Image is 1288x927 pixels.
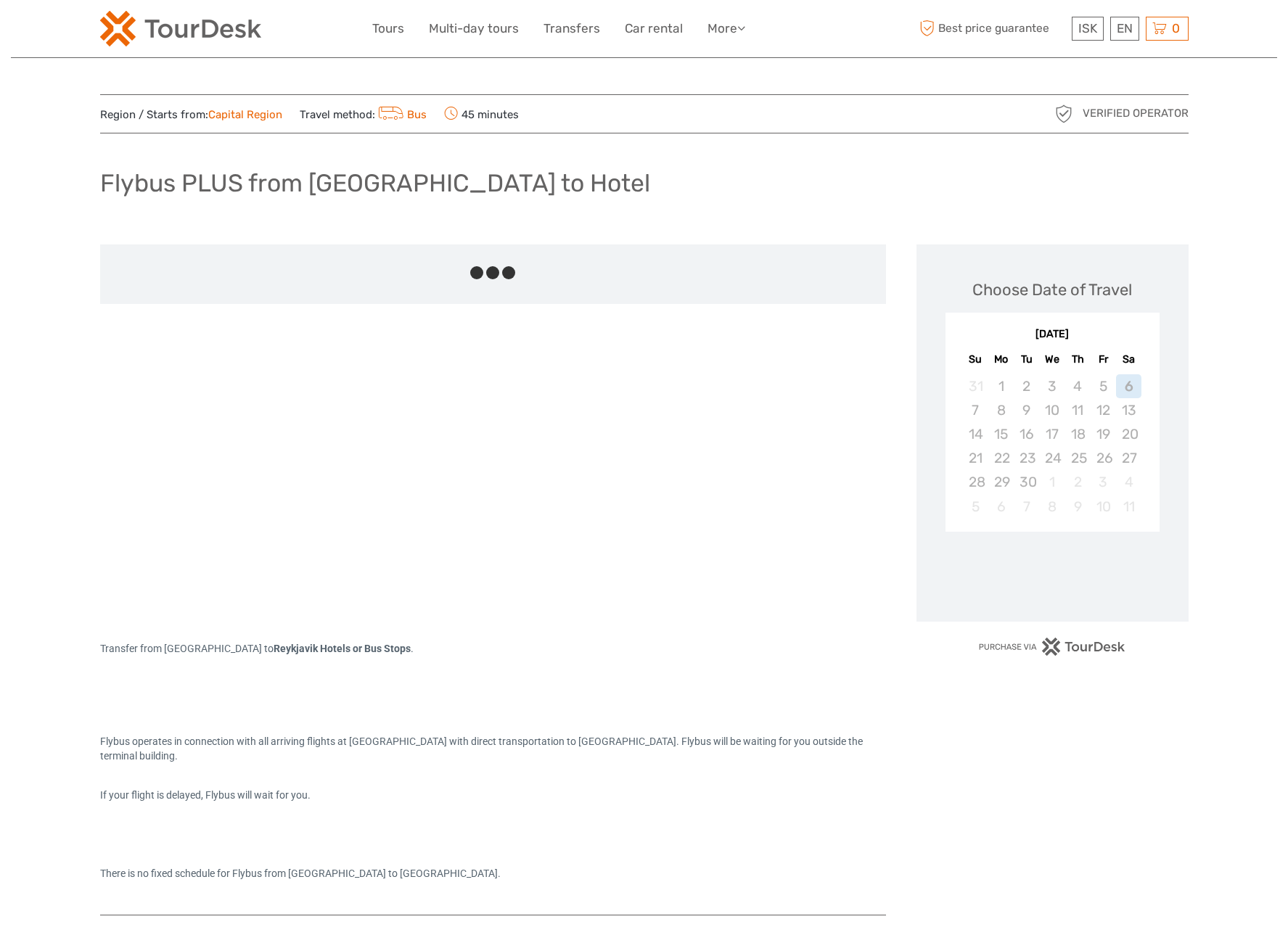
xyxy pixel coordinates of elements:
span: Transfer from [GEOGRAPHIC_DATA] to [100,643,411,654]
div: Not available Thursday, September 25th, 2025 [1065,446,1091,470]
div: Not available Sunday, September 14th, 2025 [963,422,988,446]
strong: Reykjavik Hotels or Bus Stops [274,643,411,654]
div: Not available Friday, September 12th, 2025 [1091,398,1116,422]
div: Not available Wednesday, September 3rd, 2025 [1039,374,1065,398]
div: Not available Wednesday, September 17th, 2025 [1039,422,1065,446]
div: Not available Thursday, September 11th, 2025 [1065,398,1091,422]
div: Not available Thursday, September 4th, 2025 [1065,374,1091,398]
div: Fr [1091,350,1116,369]
div: Not available Sunday, September 7th, 2025 [963,398,988,422]
div: Not available Monday, September 15th, 2025 [988,422,1014,446]
div: Not available Monday, October 6th, 2025 [988,495,1014,519]
div: Not available Saturday, September 6th, 2025 [1116,374,1141,398]
div: Not available Saturday, October 4th, 2025 [1116,470,1141,494]
div: Not available Tuesday, September 2nd, 2025 [1014,374,1039,398]
h1: Flybus PLUS from [GEOGRAPHIC_DATA] to Hotel [100,168,650,198]
div: Not available Friday, October 10th, 2025 [1091,495,1116,519]
div: Mo [988,350,1014,369]
div: Tu [1014,350,1039,369]
a: More [707,18,745,39]
a: Multi-day tours [429,18,519,39]
div: Not available Wednesday, September 10th, 2025 [1039,398,1065,422]
span: Verified Operator [1083,106,1189,121]
div: Not available Saturday, September 20th, 2025 [1116,422,1141,446]
div: Not available Tuesday, September 23rd, 2025 [1014,446,1039,470]
div: Not available Monday, September 1st, 2025 [988,374,1014,398]
span: Best price guarantee [916,17,1068,41]
span: Region / Starts from: [100,107,282,123]
div: Not available Tuesday, September 9th, 2025 [1014,398,1039,422]
div: Not available Monday, September 29th, 2025 [988,470,1014,494]
a: Bus [375,108,427,121]
div: Not available Tuesday, September 16th, 2025 [1014,422,1039,446]
div: Not available Sunday, September 21st, 2025 [963,446,988,470]
a: Car rental [625,18,683,39]
div: Sa [1116,350,1141,369]
span: 0 [1170,21,1182,36]
div: Th [1065,350,1091,369]
div: Not available Tuesday, October 7th, 2025 [1014,495,1039,519]
img: PurchaseViaTourDesk.png [978,638,1125,656]
div: Not available Thursday, September 18th, 2025 [1065,422,1091,446]
div: Not available Tuesday, September 30th, 2025 [1014,470,1039,494]
div: Not available Thursday, October 2nd, 2025 [1065,470,1091,494]
div: Not available Friday, September 5th, 2025 [1091,374,1116,398]
div: Choose Date of Travel [972,279,1132,301]
img: verified_operator_grey_128.png [1052,102,1075,125]
div: Not available Monday, September 22nd, 2025 [988,446,1014,470]
span: If your flight is delayed, Flybus will wait for you. [100,789,311,801]
div: Loading... [1048,569,1057,579]
div: Not available Wednesday, October 1st, 2025 [1039,470,1065,494]
div: Not available Thursday, October 9th, 2025 [1065,495,1091,519]
div: Not available Sunday, September 28th, 2025 [963,470,988,494]
a: Transfers [543,18,600,39]
span: Travel method: [300,104,427,124]
div: Not available Sunday, October 5th, 2025 [963,495,988,519]
div: Su [963,350,988,369]
div: Not available Saturday, October 11th, 2025 [1116,495,1141,519]
span: Flybus operates in connection with all arriving flights at [GEOGRAPHIC_DATA] with direct transpor... [100,736,865,762]
div: [DATE] [946,327,1160,342]
img: 120-15d4194f-c635-41b9-a512-a3cb382bfb57_logo_small.png [100,11,261,46]
div: Not available Saturday, September 13th, 2025 [1116,398,1141,422]
div: Not available Sunday, August 31st, 2025 [963,374,988,398]
div: Not available Wednesday, October 8th, 2025 [1039,495,1065,519]
div: Not available Friday, October 3rd, 2025 [1091,470,1116,494]
span: ISK [1078,21,1097,36]
div: Not available Friday, September 26th, 2025 [1091,446,1116,470]
div: Not available Wednesday, September 24th, 2025 [1039,446,1065,470]
a: Capital Region [208,108,282,121]
div: Not available Saturday, September 27th, 2025 [1116,446,1141,470]
div: Not available Friday, September 19th, 2025 [1091,422,1116,446]
div: EN [1110,17,1139,41]
span: 45 minutes [444,104,519,124]
div: Not available Monday, September 8th, 2025 [988,398,1014,422]
span: . [411,643,414,654]
div: month 2025-09 [950,374,1154,519]
a: Tours [372,18,404,39]
div: We [1039,350,1065,369]
span: There is no fixed schedule for Flybus from [GEOGRAPHIC_DATA] to [GEOGRAPHIC_DATA]. [100,868,501,879]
